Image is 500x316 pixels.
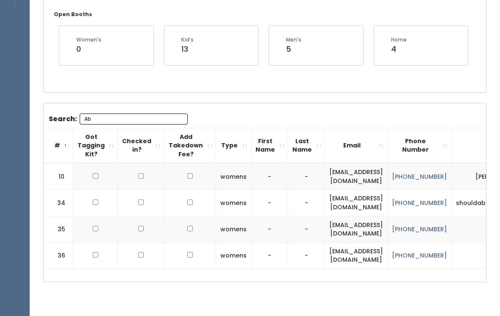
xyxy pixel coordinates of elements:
td: [EMAIL_ADDRESS][DOMAIN_NAME] [325,242,388,269]
small: Open Booths [54,11,92,18]
div: Home [391,36,407,44]
a: [PHONE_NUMBER] [392,225,447,233]
input: Search: [80,114,188,125]
th: Last Name: activate to sort column ascending [288,128,325,163]
a: [PHONE_NUMBER] [392,172,447,181]
th: Phone Number: activate to sort column ascending [388,128,452,163]
td: womens [216,242,251,269]
td: - [288,163,325,190]
a: [PHONE_NUMBER] [392,251,447,260]
th: Type: activate to sort column ascending [216,128,251,163]
td: - [251,216,288,242]
td: - [288,216,325,242]
div: Kid's [181,36,194,44]
th: Add Takedown Fee?: activate to sort column ascending [164,128,216,163]
td: womens [216,163,251,190]
div: 4 [391,44,407,55]
td: womens [216,190,251,216]
td: - [288,242,325,269]
div: Men's [286,36,301,44]
td: [EMAIL_ADDRESS][DOMAIN_NAME] [325,163,388,190]
div: Women's [76,36,101,44]
th: First Name: activate to sort column ascending [251,128,288,163]
div: 0 [76,44,101,55]
td: [EMAIL_ADDRESS][DOMAIN_NAME] [325,190,388,216]
div: 5 [286,44,301,55]
a: [PHONE_NUMBER] [392,199,447,207]
td: - [251,242,288,269]
th: Checked in?: activate to sort column ascending [118,128,164,163]
th: Got Tagging Kit?: activate to sort column ascending [73,128,118,163]
td: 34 [44,190,73,216]
td: [EMAIL_ADDRESS][DOMAIN_NAME] [325,216,388,242]
th: Email: activate to sort column ascending [325,128,388,163]
td: - [251,163,288,190]
td: 10 [44,163,73,190]
td: womens [216,216,251,242]
td: 35 [44,216,73,242]
th: #: activate to sort column descending [44,128,73,163]
td: - [251,190,288,216]
td: - [288,190,325,216]
td: 36 [44,242,73,269]
label: Search: [49,114,188,125]
div: 13 [181,44,194,55]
